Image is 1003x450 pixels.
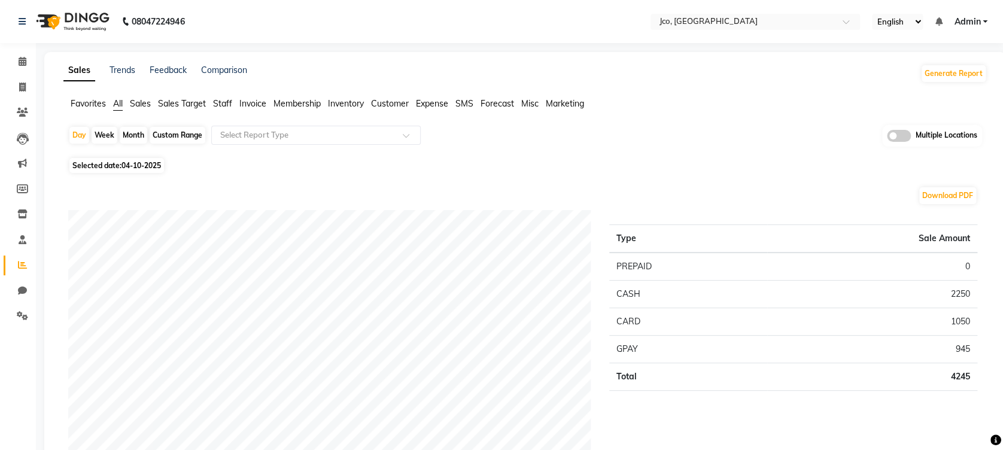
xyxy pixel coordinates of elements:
td: 1050 [767,308,977,335]
td: 4245 [767,363,977,390]
span: Sales Target [158,98,206,109]
span: All [113,98,123,109]
a: Sales [63,60,95,81]
td: CARD [609,308,768,335]
span: Customer [371,98,409,109]
td: Total [609,363,768,390]
button: Download PDF [919,187,976,204]
span: Sales [130,98,151,109]
span: Selected date: [69,158,164,173]
td: PREPAID [609,253,768,281]
td: 2250 [767,280,977,308]
div: Day [69,127,89,144]
td: 0 [767,253,977,281]
span: Favorites [71,98,106,109]
b: 08047224946 [132,5,184,38]
img: logo [31,5,113,38]
td: CASH [609,280,768,308]
span: 04-10-2025 [121,161,161,170]
div: Month [120,127,147,144]
td: GPAY [609,335,768,363]
span: Misc [521,98,539,109]
th: Sale Amount [767,224,977,253]
span: Forecast [481,98,514,109]
span: Invoice [239,98,266,109]
a: Trends [110,65,135,75]
td: 945 [767,335,977,363]
a: Comparison [201,65,247,75]
span: SMS [455,98,473,109]
th: Type [609,224,768,253]
span: Admin [954,16,980,28]
button: Generate Report [922,65,986,82]
span: Staff [213,98,232,109]
div: Custom Range [150,127,205,144]
span: Marketing [546,98,584,109]
span: Multiple Locations [916,130,977,142]
a: Feedback [150,65,187,75]
span: Inventory [328,98,364,109]
span: Expense [416,98,448,109]
span: Membership [273,98,321,109]
div: Week [92,127,117,144]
